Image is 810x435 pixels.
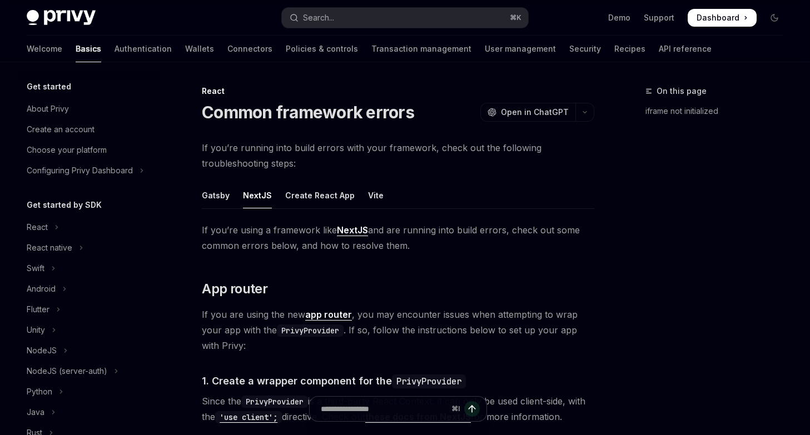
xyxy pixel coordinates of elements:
span: Since the is a third-party React Context, it can only be used client-side, with the directive. Ch... [202,393,594,424]
div: NodeJS (server-auth) [27,364,107,378]
img: dark logo [27,10,96,26]
code: PrivyProvider [277,324,344,337]
div: Android [27,282,56,296]
button: Toggle Configuring Privy Dashboard section [18,161,160,181]
a: User management [485,36,556,62]
div: React [202,86,594,97]
h5: Get started [27,80,71,93]
button: Toggle Python section [18,382,160,402]
button: Toggle NodeJS section [18,341,160,361]
a: Demo [608,12,630,23]
button: Toggle Unity section [18,320,160,340]
div: Gatsby [202,182,230,208]
div: Create React App [285,182,355,208]
div: Configuring Privy Dashboard [27,164,133,177]
a: Authentication [115,36,172,62]
a: Welcome [27,36,62,62]
a: Connectors [227,36,272,62]
button: Open search [282,8,528,28]
div: Choose your platform [27,143,107,157]
span: Open in ChatGPT [501,107,569,118]
span: If you’re using a framework like and are running into build errors, check out some common errors ... [202,222,594,253]
a: Policies & controls [286,36,358,62]
button: Toggle Java section [18,402,160,422]
a: Wallets [185,36,214,62]
div: React [27,221,48,234]
button: Toggle NodeJS (server-auth) section [18,361,160,381]
h1: Common framework errors [202,102,414,122]
a: Transaction management [371,36,471,62]
div: Unity [27,323,45,337]
a: iframe not initialized [645,102,792,120]
button: Toggle React section [18,217,160,237]
div: React native [27,241,72,254]
a: Security [569,36,601,62]
span: Dashboard [697,12,739,23]
span: On this page [657,84,707,98]
div: Swift [27,262,44,275]
button: Toggle dark mode [766,9,783,27]
div: NodeJS [27,344,57,357]
div: Create an account [27,123,95,136]
button: Toggle Swift section [18,258,160,278]
button: Toggle Android section [18,279,160,299]
button: Toggle React native section [18,238,160,258]
code: PrivyProvider [392,374,466,388]
input: Ask a question... [321,397,447,421]
span: App router [202,280,267,298]
span: ⌘ K [510,13,521,22]
div: About Privy [27,102,69,116]
span: 1. Create a wrapper component for the [202,373,466,388]
span: If you are using the new , you may encounter issues when attempting to wrap your app with the . I... [202,307,594,353]
a: Choose your platform [18,140,160,160]
div: Flutter [27,303,49,316]
div: Vite [368,182,384,208]
h5: Get started by SDK [27,198,102,212]
a: Dashboard [688,9,757,27]
a: NextJS [337,224,368,236]
div: Java [27,406,44,419]
button: Toggle Flutter section [18,299,160,319]
div: Python [27,385,52,398]
span: If you’re running into build errors with your framework, check out the following troubleshooting ... [202,140,594,171]
a: Recipes [614,36,645,62]
button: Open in ChatGPT [480,103,575,122]
a: Create an account [18,119,160,139]
div: Search... [303,11,334,24]
div: NextJS [243,182,272,208]
a: About Privy [18,99,160,119]
a: app router [305,309,352,321]
a: Basics [76,36,101,62]
a: Support [644,12,674,23]
a: API reference [659,36,712,62]
button: Send message [464,401,480,417]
